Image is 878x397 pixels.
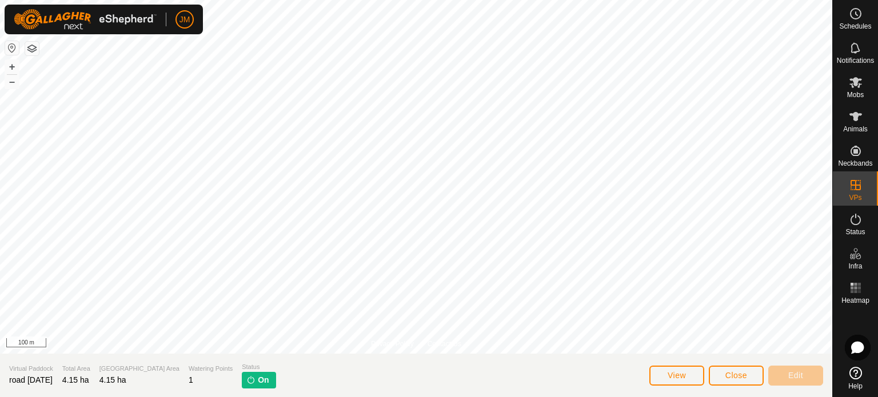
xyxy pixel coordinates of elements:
span: Mobs [847,91,864,98]
span: Status [845,228,865,235]
span: Neckbands [838,160,872,167]
span: 4.15 ha [99,375,126,384]
span: Close [725,371,747,380]
span: 4.15 ha [62,375,89,384]
span: 1 [189,375,193,384]
span: Total Area [62,364,90,374]
button: Reset Map [5,41,19,55]
span: JM [179,14,190,26]
span: View [668,371,686,380]
button: View [649,366,704,386]
span: Animals [843,126,868,133]
span: Infra [848,263,862,270]
span: Help [848,383,863,390]
button: Map Layers [25,42,39,55]
a: Contact Us [428,339,461,349]
span: Virtual Paddock [9,364,53,374]
span: Watering Points [189,364,233,374]
img: turn-on [246,375,256,384]
span: VPs [849,194,861,201]
button: – [5,75,19,89]
span: Heatmap [841,297,869,304]
span: Notifications [837,57,874,64]
button: Edit [768,366,823,386]
span: Schedules [839,23,871,30]
a: Privacy Policy [371,339,414,349]
button: + [5,60,19,74]
button: Close [709,366,764,386]
span: On [258,374,269,386]
span: [GEOGRAPHIC_DATA] Area [99,364,179,374]
span: Edit [788,371,803,380]
span: road [DATE] [9,375,53,384]
span: Status [242,362,276,372]
a: Help [833,362,878,394]
img: Gallagher Logo [14,9,157,30]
